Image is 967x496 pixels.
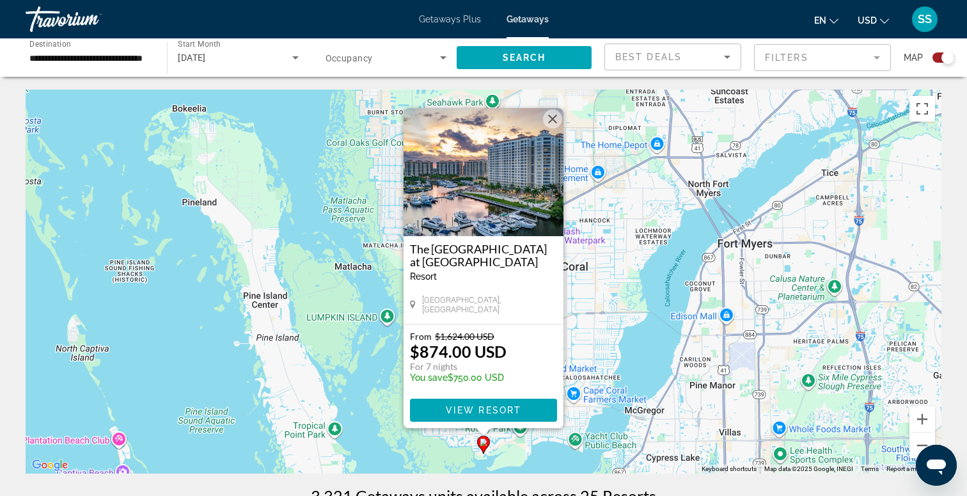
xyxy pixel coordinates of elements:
[422,295,557,314] span: [GEOGRAPHIC_DATA], [GEOGRAPHIC_DATA]
[909,433,935,458] button: Zoom out
[178,40,221,49] span: Start Month
[814,11,838,29] button: Change language
[754,44,891,72] button: Filter
[29,457,71,474] a: Open this area in Google Maps (opens a new window)
[419,14,481,24] a: Getaways Plus
[543,109,562,129] button: Close
[26,3,153,36] a: Travorium
[503,52,546,63] span: Search
[858,15,877,26] span: USD
[764,465,853,472] span: Map data ©2025 Google, INEGI
[916,445,957,486] iframe: Button to launch messaging window
[861,465,879,472] a: Terms (opens in new tab)
[918,13,932,26] span: SS
[29,457,71,474] img: Google
[908,6,941,33] button: User Menu
[29,39,71,48] span: Destination
[410,372,448,383] span: You save
[858,11,889,29] button: Change currency
[410,361,507,372] p: For 7 nights
[814,15,826,26] span: en
[410,399,557,422] button: View Resort
[886,465,938,472] a: Report a map error
[446,405,521,415] span: View Resort
[904,49,923,67] span: Map
[435,331,494,342] span: $1,624.00 USD
[909,96,935,122] button: Toggle fullscreen view
[615,52,682,62] span: Best Deals
[410,372,507,383] p: $750.00 USD
[457,46,592,69] button: Search
[909,406,935,432] button: Zoom in
[410,243,557,268] a: The [GEOGRAPHIC_DATA] at [GEOGRAPHIC_DATA]
[404,108,563,236] img: ii_tpm1.jpg
[702,465,757,474] button: Keyboard shortcuts
[507,14,549,24] a: Getaways
[615,49,730,65] mat-select: Sort by
[410,331,432,342] span: From
[410,342,507,361] p: $874.00 USD
[326,53,373,63] span: Occupancy
[410,271,437,282] span: Resort
[178,52,206,63] span: [DATE]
